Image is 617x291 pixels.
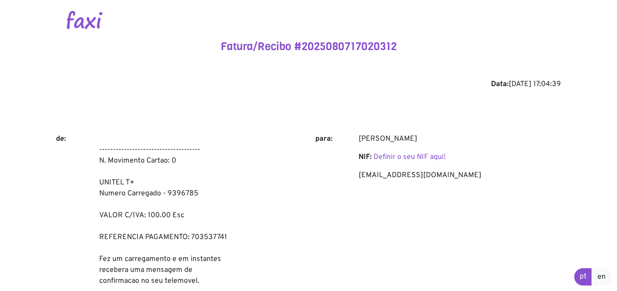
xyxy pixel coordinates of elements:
h4: Fatura/Recibo #2025080717020312 [56,40,561,53]
a: en [592,268,612,286]
p: [EMAIL_ADDRESS][DOMAIN_NAME] [359,170,561,181]
div: [DATE] 17:04:39 [56,79,561,90]
a: Definir o seu NIF aqui! [374,153,445,162]
a: pt [574,268,592,286]
p: [PERSON_NAME] [359,133,561,144]
b: Data: [491,80,509,89]
b: para: [315,134,333,143]
b: de: [56,134,66,143]
b: NIF: [359,153,372,162]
